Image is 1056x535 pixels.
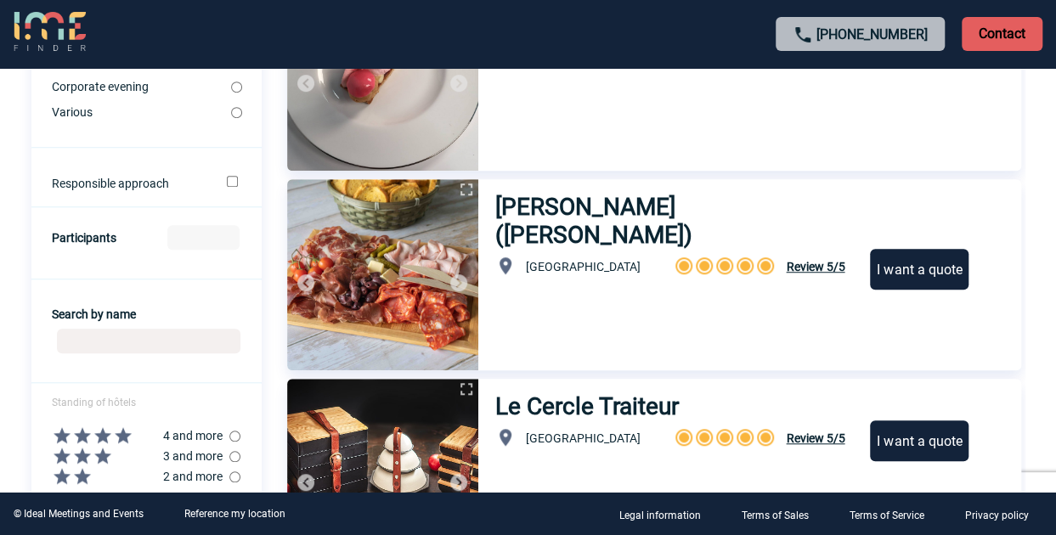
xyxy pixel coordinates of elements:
p: Contact [962,17,1042,51]
span: Review 5/5 [786,260,844,273]
span: Standing of hôtels [52,397,136,408]
p: Terms of Sales [742,510,809,521]
p: Privacy policy [965,510,1029,521]
label: Responsible approach [52,177,204,190]
span: [GEOGRAPHIC_DATA] [526,260,641,273]
a: Legal information [606,506,728,522]
label: Search by name [52,307,136,321]
a: [PHONE_NUMBER] [816,26,928,42]
span: [GEOGRAPHIC_DATA] [526,431,641,445]
p: Legal information [619,510,701,521]
h3: Le Cercle Traiteur [495,392,684,420]
span: Review 5/5 [786,431,844,445]
label: Various [52,105,231,119]
img: baseline_location_on_white_24dp-b.png [495,427,516,448]
a: Reference my location [184,508,285,520]
p: Terms of Service [850,510,924,521]
a: Terms of Sales [728,506,836,522]
img: 1.jpg [287,179,478,370]
label: 2 and more [31,466,229,487]
div: © Ideal Meetings and Events [14,508,144,520]
label: Participants [52,231,116,245]
img: call-24-px.png [793,25,813,45]
a: Terms of Service [836,506,952,522]
label: 4 and more [31,425,229,446]
label: Star number indifferent [52,487,229,510]
div: I want a quote [870,420,968,461]
h3: [PERSON_NAME] ([PERSON_NAME]) [495,193,855,249]
img: baseline_location_on_white_24dp-b.png [495,256,516,276]
label: 3 and more [31,446,229,466]
a: Privacy policy [952,506,1056,522]
div: I want a quote [870,249,968,290]
input: Responsible approach [227,176,238,187]
label: Corporate evening [52,80,231,93]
